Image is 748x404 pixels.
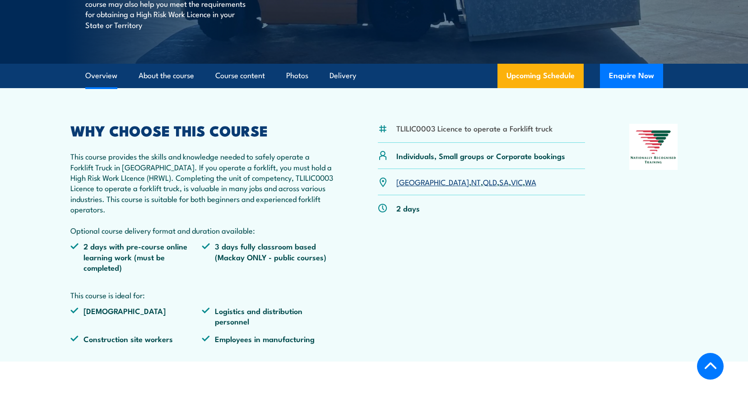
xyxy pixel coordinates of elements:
[70,151,334,235] p: This course provides the skills and knowledge needed to safely operate a Forklift Truck in [GEOGR...
[499,176,509,187] a: SA
[85,64,117,88] a: Overview
[70,124,334,136] h2: WHY CHOOSE THIS COURSE
[70,290,334,300] p: This course is ideal for:
[396,123,553,133] li: TLILIC0003 Licence to operate a Forklift truck
[202,305,334,327] li: Logistics and distribution personnel
[483,176,497,187] a: QLD
[629,124,678,170] img: Nationally Recognised Training logo.
[202,334,334,344] li: Employees in manufacturing
[286,64,308,88] a: Photos
[70,334,202,344] li: Construction site workers
[202,241,334,272] li: 3 days fully classroom based (Mackay ONLY - public courses)
[396,177,536,187] p: , , , , ,
[471,176,481,187] a: NT
[396,203,420,213] p: 2 days
[525,176,536,187] a: WA
[70,305,202,327] li: [DEMOGRAPHIC_DATA]
[70,241,202,272] li: 2 days with pre-course online learning work (must be completed)
[330,64,356,88] a: Delivery
[396,150,565,161] p: Individuals, Small groups or Corporate bookings
[139,64,194,88] a: About the course
[215,64,265,88] a: Course content
[511,176,523,187] a: VIC
[497,64,584,88] a: Upcoming Schedule
[396,176,469,187] a: [GEOGRAPHIC_DATA]
[600,64,663,88] button: Enquire Now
